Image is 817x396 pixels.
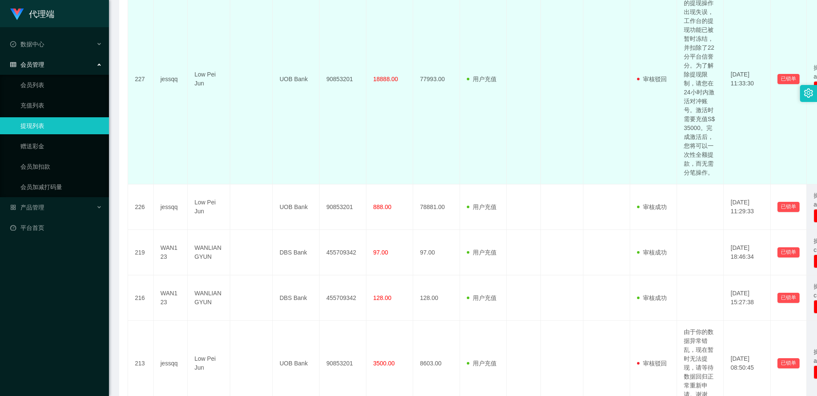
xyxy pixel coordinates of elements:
[128,275,154,321] td: 216
[29,0,54,28] h1: 代理端
[724,184,771,230] td: [DATE] 11:29:33
[273,184,320,230] td: UOB Bank
[20,97,102,114] a: 充值列表
[373,360,395,367] span: 3500.00
[154,184,188,230] td: jessqq
[273,275,320,321] td: DBS Bank
[273,230,320,275] td: DBS Bank
[10,41,16,47] i: 图标: check-circle-o
[10,62,16,68] i: 图标: table
[413,230,460,275] td: 97.00
[128,184,154,230] td: 226
[777,293,800,303] button: 已锁单
[777,247,800,257] button: 已锁单
[637,249,667,256] span: 审核成功
[467,204,497,210] span: 用户充值
[188,275,230,321] td: WANLIANGYUN
[10,204,44,211] span: 产品管理
[637,204,667,210] span: 审核成功
[724,275,771,321] td: [DATE] 15:27:38
[10,61,44,68] span: 会员管理
[188,230,230,275] td: WANLIANGYUN
[637,360,667,367] span: 审核驳回
[637,76,667,82] span: 审核驳回
[804,88,813,98] i: 图标: setting
[777,358,800,368] button: 已锁单
[20,178,102,195] a: 会员加减打码量
[20,158,102,175] a: 会员加扣款
[10,8,24,20] img: logo.9652507e.png
[320,184,366,230] td: 90853201
[10,204,16,210] i: 图标: appstore-o
[10,41,44,48] span: 数据中心
[373,76,398,82] span: 18888.00
[467,249,497,256] span: 用户充值
[373,249,388,256] span: 97.00
[188,184,230,230] td: Low Pei Jun
[154,230,188,275] td: WAN123
[320,230,366,275] td: 455709342
[467,360,497,367] span: 用户充值
[10,219,102,236] a: 图标: dashboard平台首页
[637,294,667,301] span: 审核成功
[20,117,102,134] a: 提现列表
[724,230,771,275] td: [DATE] 18:46:34
[373,204,391,210] span: 888.00
[467,76,497,82] span: 用户充值
[777,74,800,84] button: 已锁单
[20,76,102,93] a: 会员列表
[154,275,188,321] td: WAN123
[467,294,497,301] span: 用户充值
[373,294,391,301] span: 128.00
[413,275,460,321] td: 128.00
[128,230,154,275] td: 219
[20,138,102,155] a: 赠送彩金
[413,184,460,230] td: 78881.00
[10,10,54,17] a: 代理端
[320,275,366,321] td: 455709342
[777,202,800,212] button: 已锁单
